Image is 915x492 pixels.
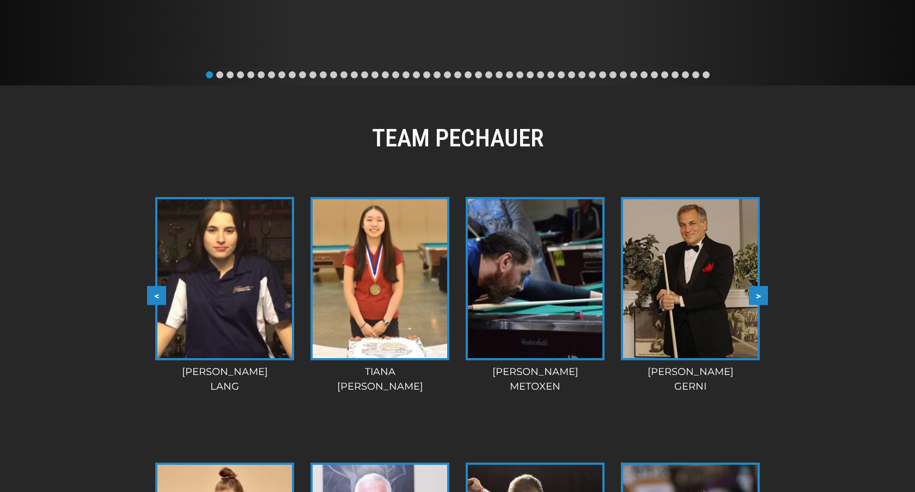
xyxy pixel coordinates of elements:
[307,197,453,394] a: Tiana[PERSON_NAME]
[623,199,758,358] img: paul-gerni-225x281.jpg
[147,286,768,305] div: Carousel Navigation
[307,365,453,394] div: Tiana [PERSON_NAME]
[462,197,608,394] a: [PERSON_NAME]Metoxen
[151,197,298,394] a: [PERSON_NAME]Lang
[749,286,768,305] button: >
[313,199,447,358] img: Tianna-225x320.jpg
[617,365,764,394] div: [PERSON_NAME] Gerni
[468,199,602,358] img: steve-douglas-225x320.jpg
[147,286,166,305] button: <
[462,365,608,394] div: [PERSON_NAME] Metoxen
[157,199,292,358] img: rachel-lang-pref-e1552941058115-225x320.jpg
[617,197,764,394] a: [PERSON_NAME]Gerni
[147,124,768,153] h2: TEAM PECHAUER
[151,365,298,394] div: [PERSON_NAME] Lang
